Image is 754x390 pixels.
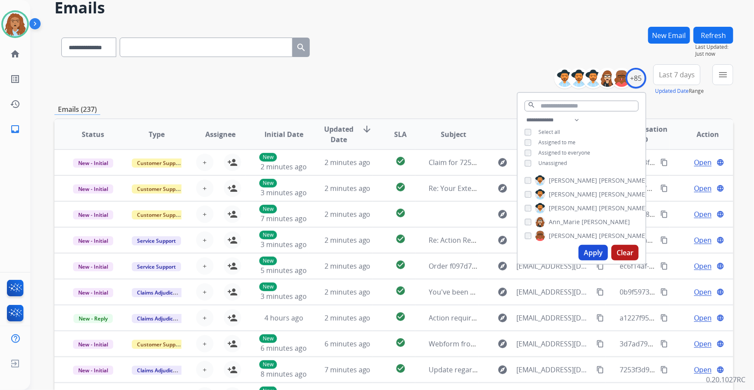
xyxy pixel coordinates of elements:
[132,236,181,245] span: Service Support
[132,366,191,375] span: Claims Adjudication
[538,128,560,136] span: Select all
[599,190,647,199] span: [PERSON_NAME]
[694,235,712,245] span: Open
[549,176,597,185] span: [PERSON_NAME]
[261,214,307,223] span: 7 minutes ago
[549,204,597,212] span: [PERSON_NAME]
[695,44,733,51] span: Last Updated:
[659,73,695,76] span: Last 7 days
[718,70,728,80] mat-icon: menu
[716,262,724,270] mat-icon: language
[517,365,592,375] span: [EMAIL_ADDRESS][DOMAIN_NAME]
[132,288,191,297] span: Claims Adjudication
[261,162,307,171] span: 2 minutes ago
[498,365,508,375] mat-icon: explore
[325,209,371,219] span: 2 minutes ago
[498,313,508,323] mat-icon: explore
[259,282,277,291] p: New
[10,49,20,59] mat-icon: home
[296,42,306,53] mat-icon: search
[73,184,113,193] span: New - Initial
[73,366,113,375] span: New - Initial
[132,159,188,168] span: Customer Support
[196,283,213,301] button: +
[538,149,590,156] span: Assigned to everyone
[395,337,406,348] mat-icon: check_circle
[716,184,724,192] mat-icon: language
[694,313,712,323] span: Open
[73,210,113,219] span: New - Initial
[517,313,592,323] span: [EMAIL_ADDRESS][DOMAIN_NAME]
[261,266,307,275] span: 5 minutes ago
[648,27,690,44] button: New Email
[429,287,700,297] span: You've been assigned a new service order: b60f66cb-265b-4e00-a051-538630bf4962
[582,218,630,226] span: [PERSON_NAME]
[498,157,508,168] mat-icon: explore
[196,206,213,223] button: +
[227,209,238,219] mat-icon: person_add
[528,101,535,109] mat-icon: search
[694,261,712,271] span: Open
[10,74,20,84] mat-icon: list_alt
[429,158,507,167] span: Claim for 725009562635
[259,360,277,369] p: New
[73,340,113,349] span: New - Initial
[325,287,371,297] span: 2 minutes ago
[325,235,371,245] span: 2 minutes ago
[660,236,668,244] mat-icon: content_copy
[620,365,751,374] span: 7253f3d9-92bb-4885-9505-68cb74f1b8cb
[517,261,592,271] span: [EMAIL_ADDRESS][DOMAIN_NAME]
[706,374,745,385] p: 0.20.1027RC
[325,158,371,167] span: 2 minutes ago
[429,261,582,271] span: Order f097d731-c0d1-4293-a128-61bf13e9a9bd
[259,257,277,265] p: New
[716,366,724,374] mat-icon: language
[132,340,188,349] span: Customer Support
[599,176,647,185] span: [PERSON_NAME]
[196,309,213,327] button: +
[362,124,372,134] mat-icon: arrow_downward
[259,205,277,213] p: New
[517,287,592,297] span: [EMAIL_ADDRESS][DOMAIN_NAME]
[227,339,238,349] mat-icon: person_add
[395,363,406,374] mat-icon: check_circle
[203,287,207,297] span: +
[132,262,181,271] span: Service Support
[620,313,749,323] span: a1227f95-1007-442b-9b15-0ab392eff859
[205,129,235,140] span: Assignee
[54,104,100,115] p: Emails (237)
[596,366,604,374] mat-icon: content_copy
[599,204,647,212] span: [PERSON_NAME]
[227,287,238,297] mat-icon: person_add
[670,119,733,149] th: Action
[261,292,307,301] span: 3 minutes ago
[660,366,668,374] mat-icon: content_copy
[261,343,307,353] span: 6 minutes ago
[261,369,307,379] span: 8 minutes ago
[395,234,406,244] mat-icon: check_circle
[660,159,668,166] mat-icon: content_copy
[660,210,668,218] mat-icon: content_copy
[596,288,604,296] mat-icon: content_copy
[596,262,604,270] mat-icon: content_copy
[660,184,668,192] mat-icon: content_copy
[325,339,371,349] span: 6 minutes ago
[196,257,213,275] button: +
[694,365,712,375] span: Open
[259,179,277,187] p: New
[325,184,371,193] span: 2 minutes ago
[498,235,508,245] mat-icon: explore
[259,153,277,162] p: New
[660,314,668,322] mat-icon: content_copy
[695,51,733,57] span: Just now
[73,314,113,323] span: New - Reply
[395,285,406,296] mat-icon: check_circle
[655,87,704,95] span: Range
[517,339,592,349] span: [EMAIL_ADDRESS][DOMAIN_NAME]
[227,313,238,323] mat-icon: person_add
[196,361,213,378] button: +
[259,334,277,343] p: New
[716,210,724,218] mat-icon: language
[10,124,20,134] mat-icon: inbox
[203,209,207,219] span: +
